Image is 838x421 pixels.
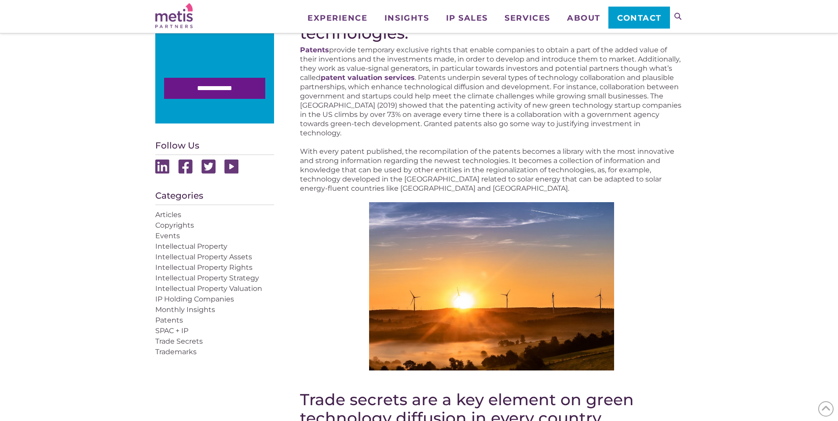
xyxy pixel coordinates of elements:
[321,73,415,82] a: patent valuation services
[201,160,216,174] img: Twitter
[155,284,262,293] a: Intellectual Property Valuation
[567,14,600,22] span: About
[369,202,614,370] img: Metis Properties & Green Technology IP Innovations
[164,36,298,71] iframe: reCAPTCHA
[446,14,488,22] span: IP Sales
[300,45,683,138] p: provide temporary exclusive rights that enable companies to obtain a part of the added value of t...
[155,337,203,345] a: Trade Secrets
[224,160,238,174] img: Youtube
[155,191,274,205] h4: Categories
[608,7,670,29] a: Contact
[155,253,252,261] a: Intellectual Property Assets
[505,14,550,22] span: Services
[155,242,227,250] a: Intellectual Property
[155,316,183,324] a: Patents
[178,160,193,174] img: Facebook
[155,160,169,174] img: Linkedin
[155,3,193,28] img: Metis Partners
[155,141,274,155] h4: Follow Us
[155,305,215,314] a: Monthly Insights
[300,147,683,193] p: With every patent published, the recompilation of the patents becomes a library with the most inn...
[155,221,194,229] a: Copyrights
[384,14,429,22] span: Insights
[155,274,259,282] a: Intellectual Property Strategy
[155,327,188,335] a: SPAC + IP
[307,14,367,22] span: Experience
[155,232,180,240] a: Events
[155,210,181,219] a: Articles
[155,263,252,272] a: Intellectual Property Rights
[155,295,234,303] a: IP Holding Companies
[818,401,834,417] span: Back to Top
[617,14,662,22] span: Contact
[300,46,329,54] a: Patents
[155,348,197,356] a: Trademarks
